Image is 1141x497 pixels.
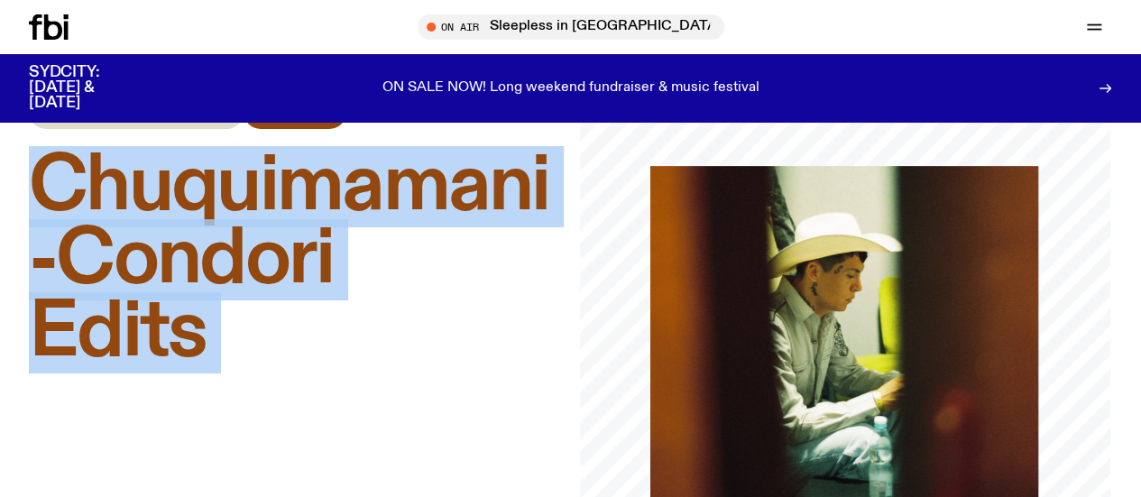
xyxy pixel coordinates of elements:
h3: SYDCITY: [DATE] & [DATE] [29,65,144,111]
span: Edits [29,292,207,373]
button: On AirSleepless in [GEOGRAPHIC_DATA] [418,14,724,40]
span: Chuquimamani-Condori [29,146,549,300]
p: ON SALE NOW! Long weekend fundraiser & music festival [382,80,759,97]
